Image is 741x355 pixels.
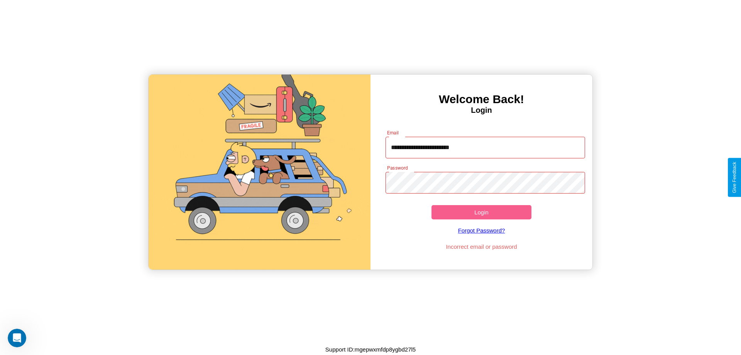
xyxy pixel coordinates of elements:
p: Support ID: mgepwxmfdp8ygbd27l5 [325,344,416,355]
h3: Welcome Back! [370,93,592,106]
button: Login [431,205,531,219]
p: Incorrect email or password [382,241,582,252]
label: Email [387,129,399,136]
a: Forgot Password? [382,219,582,241]
iframe: Intercom live chat [8,329,26,347]
div: Give Feedback [732,162,737,193]
h4: Login [370,106,592,115]
label: Password [387,165,408,171]
img: gif [149,75,370,270]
